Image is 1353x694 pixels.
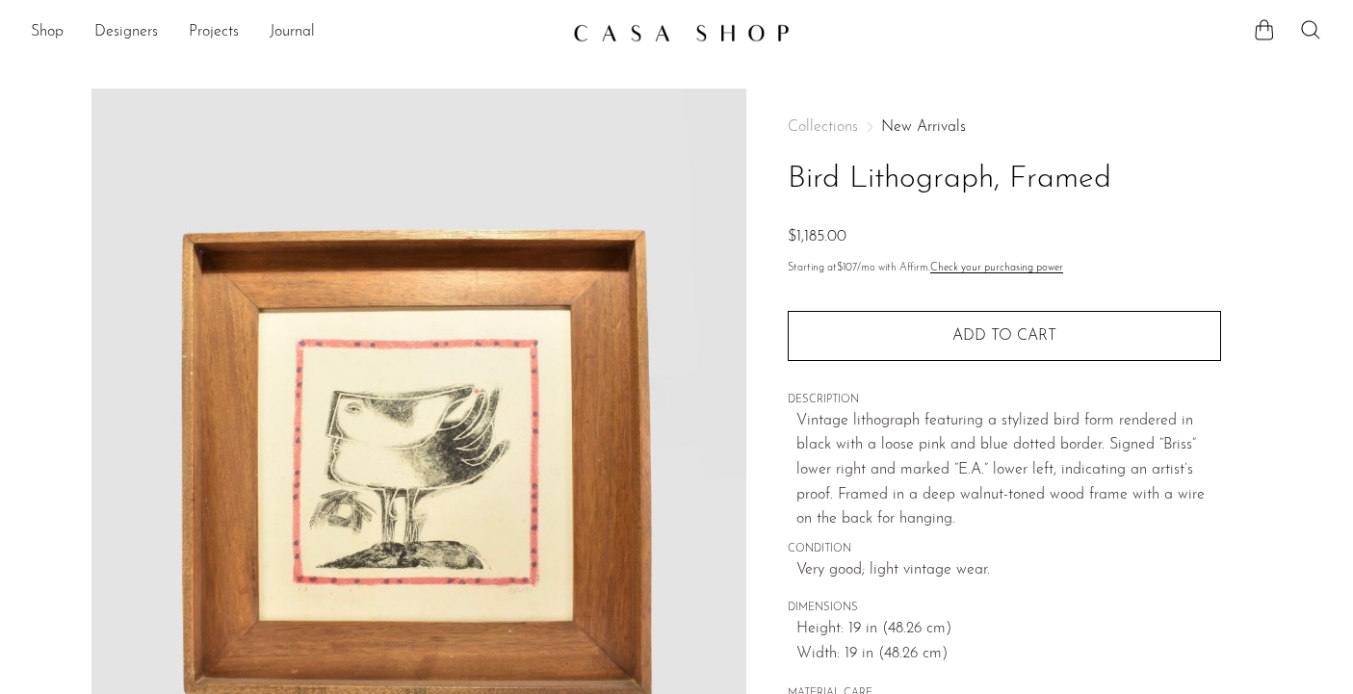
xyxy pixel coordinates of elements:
p: Vintage lithograph featuring a stylized bird form rendered in black with a loose pink and blue do... [796,409,1221,532]
p: Starting at /mo with Affirm. [788,260,1221,277]
button: Add to cart [788,311,1221,361]
span: DIMENSIONS [788,600,1221,617]
nav: Breadcrumbs [788,119,1221,135]
span: CONDITION [788,541,1221,558]
span: $107 [837,263,857,273]
a: Designers [94,20,158,45]
span: $1,185.00 [788,229,846,244]
span: Add to cart [952,328,1056,344]
a: Projects [189,20,239,45]
span: Height: 19 in (48.26 cm) [796,617,1221,642]
span: DESCRIPTION [788,392,1221,409]
a: Journal [270,20,315,45]
a: Shop [31,20,64,45]
ul: NEW HEADER MENU [31,16,558,49]
a: New Arrivals [881,119,966,135]
a: Check your purchasing power - Learn more about Affirm Financing (opens in modal) [930,263,1063,273]
span: Very good; light vintage wear. [796,558,1221,583]
h1: Bird Lithograph, Framed [788,155,1221,204]
span: Width: 19 in (48.26 cm) [796,642,1221,667]
nav: Desktop navigation [31,16,558,49]
span: Collections [788,119,858,135]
